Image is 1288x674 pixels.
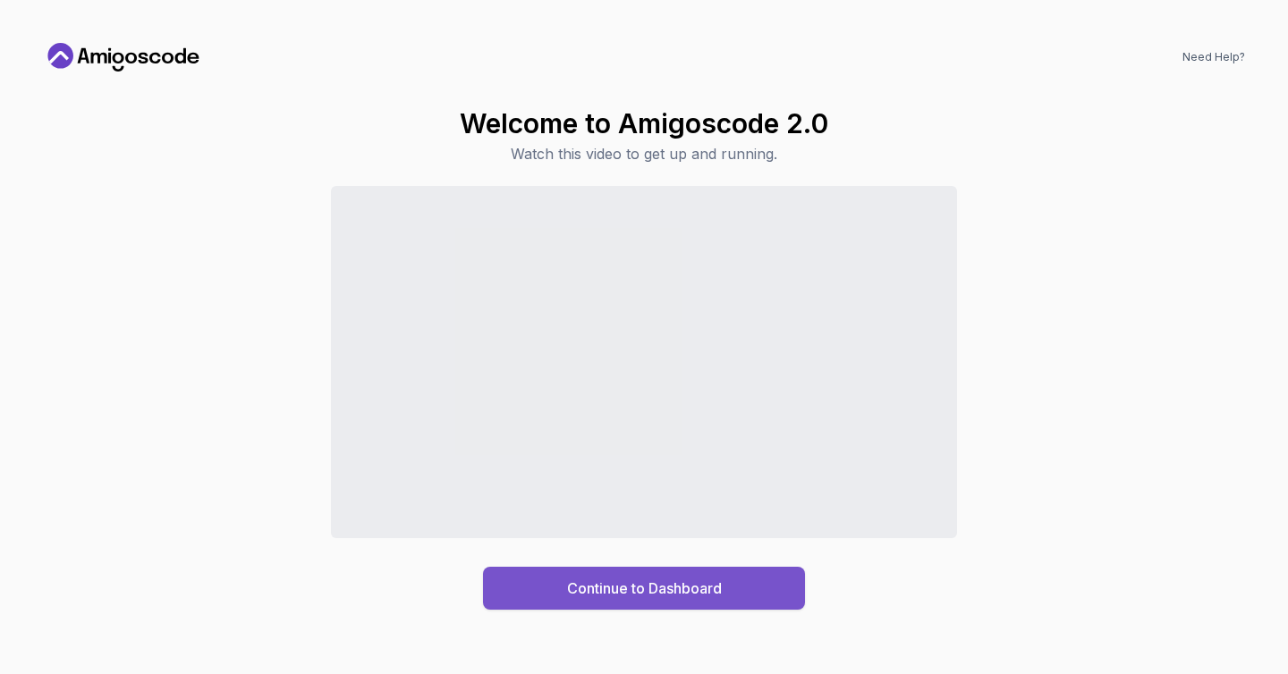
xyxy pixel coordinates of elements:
[43,43,204,72] a: Home link
[483,567,805,610] button: Continue to Dashboard
[567,577,722,599] div: Continue to Dashboard
[331,186,957,538] iframe: Sales Video
[1182,50,1245,64] a: Need Help?
[460,143,828,164] p: Watch this video to get up and running.
[460,107,828,139] h1: Welcome to Amigoscode 2.0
